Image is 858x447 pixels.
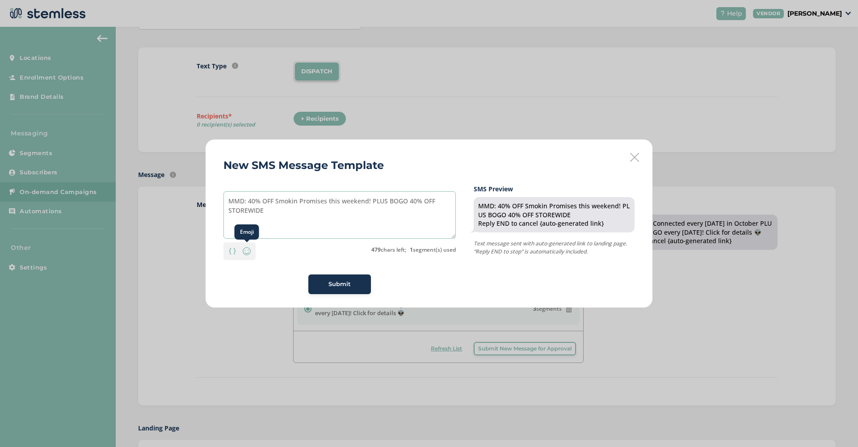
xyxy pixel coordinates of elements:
[478,202,630,228] div: MMD: 40% OFF Smokin Promises this weekend! PLUS BOGO 40% OFF STOREWIDE Reply END to cancel {auto-...
[474,184,635,194] label: SMS Preview
[410,246,413,253] strong: 1
[371,246,406,254] label: chars left;
[235,224,259,240] div: Emoji
[328,280,351,289] span: Submit
[813,404,858,447] iframe: Chat Widget
[474,240,635,256] p: Text message sent with auto-generated link to landing page. “Reply END to stop” is automatically ...
[308,274,371,294] button: Submit
[223,157,384,173] h2: New SMS Message Template
[241,246,252,257] img: icon-smiley-d6edb5a7.svg
[229,248,236,254] img: icon-brackets-fa390dc5.svg
[410,246,456,254] label: segment(s) used
[371,246,381,253] strong: 479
